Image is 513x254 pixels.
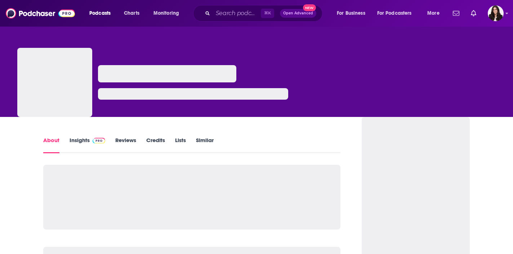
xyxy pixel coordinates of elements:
[124,8,139,18] span: Charts
[373,8,422,19] button: open menu
[450,7,462,19] a: Show notifications dropdown
[146,137,165,153] a: Credits
[303,4,316,11] span: New
[196,137,214,153] a: Similar
[175,137,186,153] a: Lists
[213,8,261,19] input: Search podcasts, credits, & more...
[427,8,440,18] span: More
[115,137,136,153] a: Reviews
[6,6,75,20] img: Podchaser - Follow, Share and Rate Podcasts
[93,138,105,144] img: Podchaser Pro
[332,8,374,19] button: open menu
[283,12,313,15] span: Open Advanced
[422,8,449,19] button: open menu
[200,5,329,22] div: Search podcasts, credits, & more...
[488,5,504,21] span: Logged in as RebeccaShapiro
[280,9,316,18] button: Open AdvancedNew
[261,9,274,18] span: ⌘ K
[89,8,111,18] span: Podcasts
[43,137,59,153] a: About
[84,8,120,19] button: open menu
[70,137,105,153] a: InsightsPodchaser Pro
[488,5,504,21] img: User Profile
[377,8,412,18] span: For Podcasters
[148,8,188,19] button: open menu
[119,8,144,19] a: Charts
[468,7,479,19] a: Show notifications dropdown
[153,8,179,18] span: Monitoring
[337,8,365,18] span: For Business
[488,5,504,21] button: Show profile menu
